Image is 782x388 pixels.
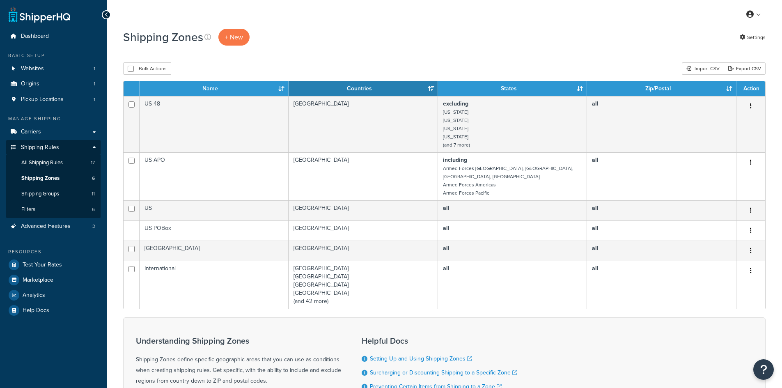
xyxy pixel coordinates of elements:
td: [GEOGRAPHIC_DATA] [289,200,438,220]
span: Shipping Groups [21,191,59,197]
td: [GEOGRAPHIC_DATA] [289,96,438,152]
span: + New [225,32,243,42]
span: Marketplace [23,277,53,284]
li: Analytics [6,288,101,303]
span: 6 [92,206,95,213]
a: + New [218,29,250,46]
span: 3 [92,223,95,230]
li: Pickup Locations [6,92,101,107]
td: US APO [140,152,289,200]
b: all [592,204,599,212]
b: all [443,244,449,253]
small: [US_STATE] [443,108,468,116]
a: Filters 6 [6,202,101,217]
small: [US_STATE] [443,117,468,124]
a: Carriers [6,124,101,140]
a: Marketplace [6,273,101,287]
td: US [140,200,289,220]
span: Advanced Features [21,223,71,230]
div: Import CSV [682,62,724,75]
button: Bulk Actions [123,62,171,75]
span: 11 [92,191,95,197]
b: including [443,156,467,164]
a: Shipping Rules [6,140,101,155]
div: Manage Shipping [6,115,101,122]
span: Filters [21,206,35,213]
span: All Shipping Rules [21,159,63,166]
span: Websites [21,65,44,72]
b: all [443,204,449,212]
td: [GEOGRAPHIC_DATA] [289,241,438,261]
a: Advanced Features 3 [6,219,101,234]
span: 6 [92,175,95,182]
small: Armed Forces Pacific [443,189,489,197]
li: Websites [6,61,101,76]
small: Armed Forces [GEOGRAPHIC_DATA], [GEOGRAPHIC_DATA], [GEOGRAPHIC_DATA], [GEOGRAPHIC_DATA] [443,165,573,180]
th: Action [736,81,765,96]
b: all [592,264,599,273]
td: [GEOGRAPHIC_DATA] [GEOGRAPHIC_DATA] [GEOGRAPHIC_DATA] [GEOGRAPHIC_DATA] (and 42 more) [289,261,438,309]
td: International [140,261,289,309]
th: States: activate to sort column ascending [438,81,587,96]
a: Pickup Locations 1 [6,92,101,107]
span: Shipping Rules [21,144,59,151]
th: Countries: activate to sort column ascending [289,81,438,96]
button: Open Resource Center [753,359,774,380]
b: all [592,156,599,164]
li: Shipping Rules [6,140,101,218]
div: Shipping Zones define specific geographic areas that you can use as conditions when creating ship... [136,336,341,386]
small: [US_STATE] [443,125,468,132]
a: Shipping Zones 6 [6,171,101,186]
small: Armed Forces Americas [443,181,496,188]
a: Test Your Rates [6,257,101,272]
a: All Shipping Rules 17 [6,155,101,170]
li: Filters [6,202,101,217]
small: (and 7 more) [443,141,470,149]
td: [GEOGRAPHIC_DATA] [289,152,438,200]
small: [US_STATE] [443,133,468,140]
th: Zip/Postal: activate to sort column ascending [587,81,736,96]
h3: Helpful Docs [362,336,517,345]
b: all [592,244,599,253]
li: All Shipping Rules [6,155,101,170]
div: Resources [6,248,101,255]
span: Dashboard [21,33,49,40]
h3: Understanding Shipping Zones [136,336,341,345]
div: Basic Setup [6,52,101,59]
a: ShipperHQ Home [9,6,70,23]
span: Analytics [23,292,45,299]
a: Export CSV [724,62,766,75]
a: Help Docs [6,303,101,318]
a: Surcharging or Discounting Shipping to a Specific Zone [370,368,517,377]
h1: Shipping Zones [123,29,203,45]
span: Carriers [21,129,41,135]
a: Origins 1 [6,76,101,92]
b: all [592,99,599,108]
b: all [592,224,599,232]
b: excluding [443,99,468,108]
span: Help Docs [23,307,49,314]
a: Shipping Groups 11 [6,186,101,202]
span: 1 [94,65,95,72]
td: US POBox [140,220,289,241]
a: Settings [740,32,766,43]
th: Name: activate to sort column ascending [140,81,289,96]
li: Origins [6,76,101,92]
a: Websites 1 [6,61,101,76]
b: all [443,264,449,273]
span: 1 [94,80,95,87]
a: Setting Up and Using Shipping Zones [370,354,472,363]
span: Shipping Zones [21,175,60,182]
span: Origins [21,80,39,87]
td: US 48 [140,96,289,152]
a: Dashboard [6,29,101,44]
span: Test Your Rates [23,262,62,269]
span: Pickup Locations [21,96,64,103]
li: Shipping Groups [6,186,101,202]
span: 17 [91,159,95,166]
